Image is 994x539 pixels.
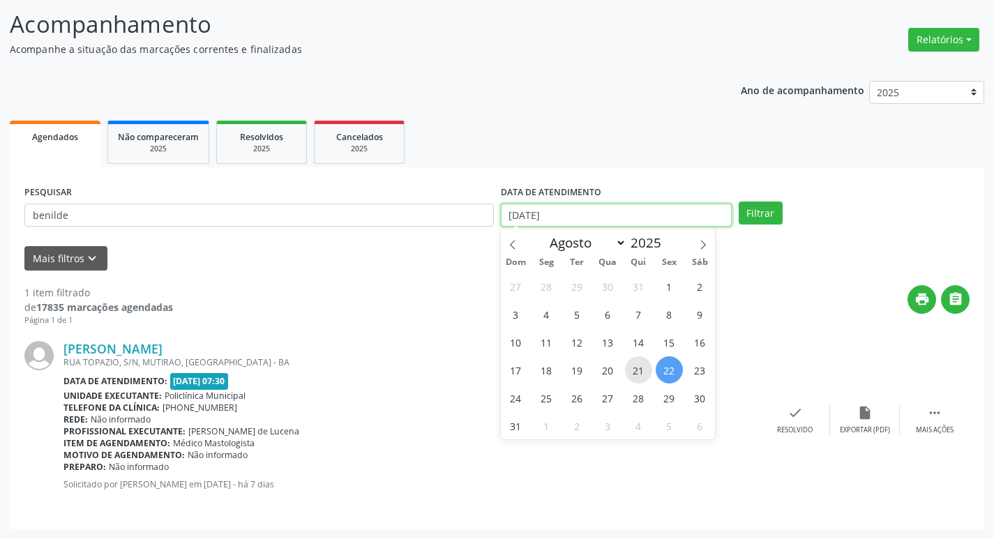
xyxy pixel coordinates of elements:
[594,328,622,356] span: Agosto 13, 2025
[63,425,186,437] b: Profissional executante:
[24,204,494,227] input: Nome, CNS
[24,285,173,300] div: 1 item filtrado
[63,449,185,461] b: Motivo de agendamento:
[502,412,529,439] span: Agosto 31, 2025
[564,384,591,411] span: Agosto 26, 2025
[501,258,532,267] span: Dom
[777,425,813,435] div: Resolvido
[502,356,529,384] span: Agosto 17, 2025
[686,412,714,439] span: Setembro 6, 2025
[10,7,692,42] p: Acompanhamento
[684,258,715,267] span: Sáb
[840,425,890,435] div: Exportar (PDF)
[623,258,654,267] span: Qui
[533,273,560,300] span: Julho 28, 2025
[188,449,248,461] span: Não informado
[916,425,954,435] div: Mais ações
[739,202,783,225] button: Filtrar
[656,356,683,384] span: Agosto 22, 2025
[788,405,803,420] i: check
[63,413,88,425] b: Rede:
[10,42,692,56] p: Acompanhe a situação das marcações correntes e finalizadas
[502,301,529,328] span: Agosto 3, 2025
[188,425,299,437] span: [PERSON_NAME] de Lucena
[594,412,622,439] span: Setembro 3, 2025
[533,356,560,384] span: Agosto 18, 2025
[533,328,560,356] span: Agosto 11, 2025
[163,402,237,413] span: [PHONE_NUMBER]
[594,384,622,411] span: Agosto 27, 2025
[686,301,714,328] span: Agosto 9, 2025
[908,28,979,52] button: Relatórios
[625,301,652,328] span: Agosto 7, 2025
[564,412,591,439] span: Setembro 2, 2025
[170,373,229,389] span: [DATE] 07:30
[324,144,394,154] div: 2025
[533,384,560,411] span: Agosto 25, 2025
[656,273,683,300] span: Agosto 1, 2025
[336,131,383,143] span: Cancelados
[948,291,963,307] i: 
[914,291,930,307] i: print
[24,246,107,271] button: Mais filtroskeyboard_arrow_down
[741,81,864,98] p: Ano de acompanhamento
[118,144,199,154] div: 2025
[564,328,591,356] span: Agosto 12, 2025
[594,301,622,328] span: Agosto 6, 2025
[686,356,714,384] span: Agosto 23, 2025
[564,301,591,328] span: Agosto 5, 2025
[84,251,100,266] i: keyboard_arrow_down
[63,341,163,356] a: [PERSON_NAME]
[533,301,560,328] span: Agosto 4, 2025
[501,204,732,227] input: Selecione um intervalo
[118,131,199,143] span: Não compareceram
[502,273,529,300] span: Julho 27, 2025
[908,285,936,314] button: print
[63,375,167,387] b: Data de atendimento:
[32,131,78,143] span: Agendados
[654,258,684,267] span: Sex
[502,328,529,356] span: Agosto 10, 2025
[63,356,760,368] div: RUA TOPAZIO, S/N, MUTIRAO, [GEOGRAPHIC_DATA] - BA
[165,390,246,402] span: Policlínica Municipal
[24,182,72,204] label: PESQUISAR
[240,131,283,143] span: Resolvidos
[857,405,873,420] i: insert_drive_file
[63,390,162,402] b: Unidade executante:
[502,384,529,411] span: Agosto 24, 2025
[656,301,683,328] span: Agosto 8, 2025
[625,273,652,300] span: Julho 31, 2025
[501,182,601,204] label: DATA DE ATENDIMENTO
[625,412,652,439] span: Setembro 4, 2025
[625,384,652,411] span: Agosto 28, 2025
[63,437,170,449] b: Item de agendamento:
[656,412,683,439] span: Setembro 5, 2025
[531,258,562,267] span: Seg
[625,328,652,356] span: Agosto 14, 2025
[24,341,54,370] img: img
[91,413,151,425] span: Não informado
[594,356,622,384] span: Agosto 20, 2025
[36,301,173,314] strong: 17835 marcações agendadas
[109,461,169,473] span: Não informado
[63,478,760,490] p: Solicitado por [PERSON_NAME] em [DATE] - há 7 dias
[533,412,560,439] span: Setembro 1, 2025
[686,273,714,300] span: Agosto 2, 2025
[686,384,714,411] span: Agosto 30, 2025
[562,258,592,267] span: Ter
[626,234,672,252] input: Year
[227,144,296,154] div: 2025
[564,356,591,384] span: Agosto 19, 2025
[543,233,627,252] select: Month
[63,461,106,473] b: Preparo:
[24,300,173,314] div: de
[927,405,942,420] i: 
[173,437,255,449] span: Médico Mastologista
[594,273,622,300] span: Julho 30, 2025
[686,328,714,356] span: Agosto 16, 2025
[63,402,160,413] b: Telefone da clínica:
[656,328,683,356] span: Agosto 15, 2025
[24,314,173,326] div: Página 1 de 1
[592,258,623,267] span: Qua
[656,384,683,411] span: Agosto 29, 2025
